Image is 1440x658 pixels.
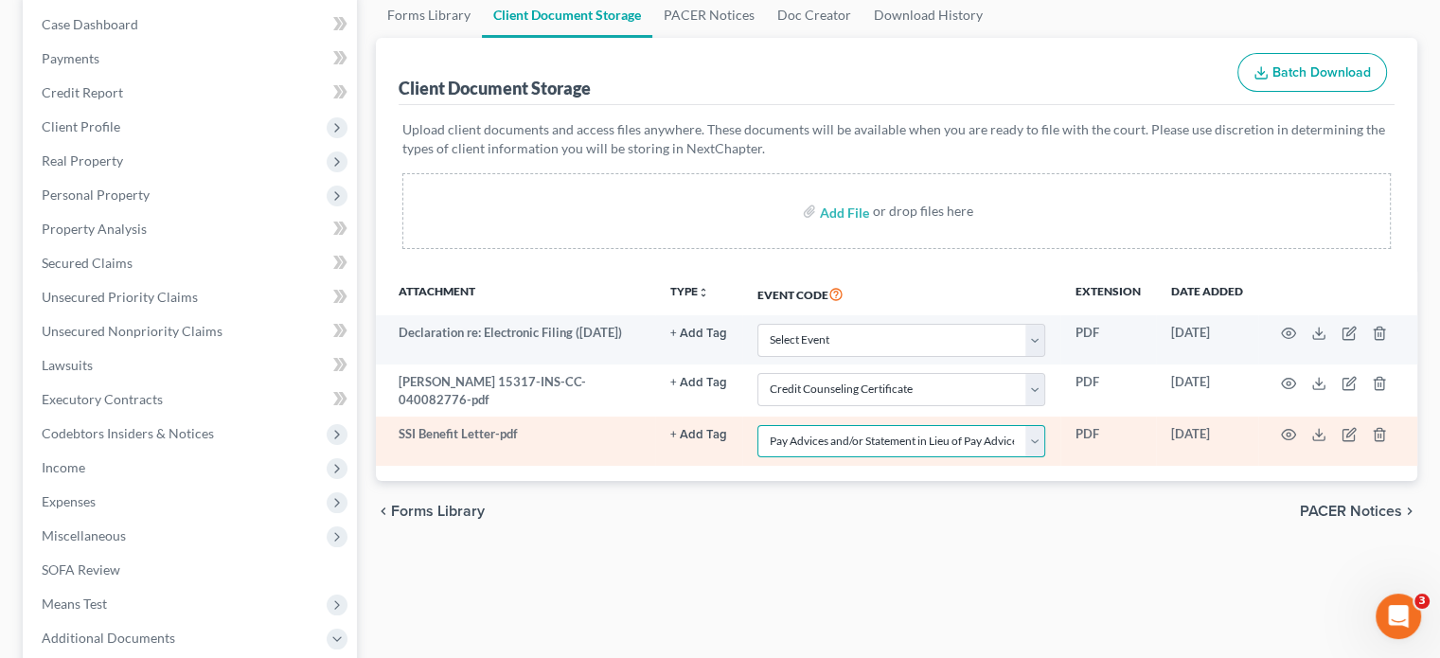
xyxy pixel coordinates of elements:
[391,504,485,519] span: Forms Library
[376,417,655,466] td: SSI Benefit Letter-pdf
[27,42,357,76] a: Payments
[873,202,973,221] div: or drop files here
[42,84,123,100] span: Credit Report
[1402,504,1417,519] i: chevron_right
[42,459,85,475] span: Income
[1060,365,1156,417] td: PDF
[27,382,357,417] a: Executory Contracts
[42,493,96,509] span: Expenses
[376,365,655,417] td: [PERSON_NAME] 15317-INS-CC-040082776-pdf
[27,8,357,42] a: Case Dashboard
[399,77,591,99] div: Client Document Storage
[42,391,163,407] span: Executory Contracts
[670,324,727,342] a: + Add Tag
[42,323,222,339] span: Unsecured Nonpriority Claims
[42,221,147,237] span: Property Analysis
[1376,594,1421,639] iframe: Intercom live chat
[670,328,727,340] button: + Add Tag
[698,287,709,298] i: unfold_more
[742,272,1060,315] th: Event Code
[42,425,214,441] span: Codebtors Insiders & Notices
[42,118,120,134] span: Client Profile
[42,630,175,646] span: Additional Documents
[27,553,357,587] a: SOFA Review
[376,504,391,519] i: chevron_left
[27,212,357,246] a: Property Analysis
[27,280,357,314] a: Unsecured Priority Claims
[42,50,99,66] span: Payments
[376,272,655,315] th: Attachment
[1060,315,1156,365] td: PDF
[1156,417,1258,466] td: [DATE]
[1060,272,1156,315] th: Extension
[670,425,727,443] a: + Add Tag
[1414,594,1430,609] span: 3
[42,255,133,271] span: Secured Claims
[402,120,1391,158] p: Upload client documents and access files anywhere. These documents will be available when you are...
[42,16,138,32] span: Case Dashboard
[1300,504,1417,519] button: PACER Notices chevron_right
[42,561,120,578] span: SOFA Review
[27,314,357,348] a: Unsecured Nonpriority Claims
[1272,64,1371,80] span: Batch Download
[1300,504,1402,519] span: PACER Notices
[376,315,655,365] td: Declaration re: Electronic Filing ([DATE])
[42,187,150,203] span: Personal Property
[27,348,357,382] a: Lawsuits
[42,152,123,169] span: Real Property
[27,246,357,280] a: Secured Claims
[42,596,107,612] span: Means Test
[27,76,357,110] a: Credit Report
[42,527,126,543] span: Miscellaneous
[670,286,709,298] button: TYPEunfold_more
[376,504,485,519] button: chevron_left Forms Library
[1156,365,1258,417] td: [DATE]
[670,373,727,391] a: + Add Tag
[670,429,727,441] button: + Add Tag
[1156,272,1258,315] th: Date added
[670,377,727,389] button: + Add Tag
[1156,315,1258,365] td: [DATE]
[1237,53,1387,93] button: Batch Download
[1060,417,1156,466] td: PDF
[42,357,93,373] span: Lawsuits
[42,289,198,305] span: Unsecured Priority Claims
